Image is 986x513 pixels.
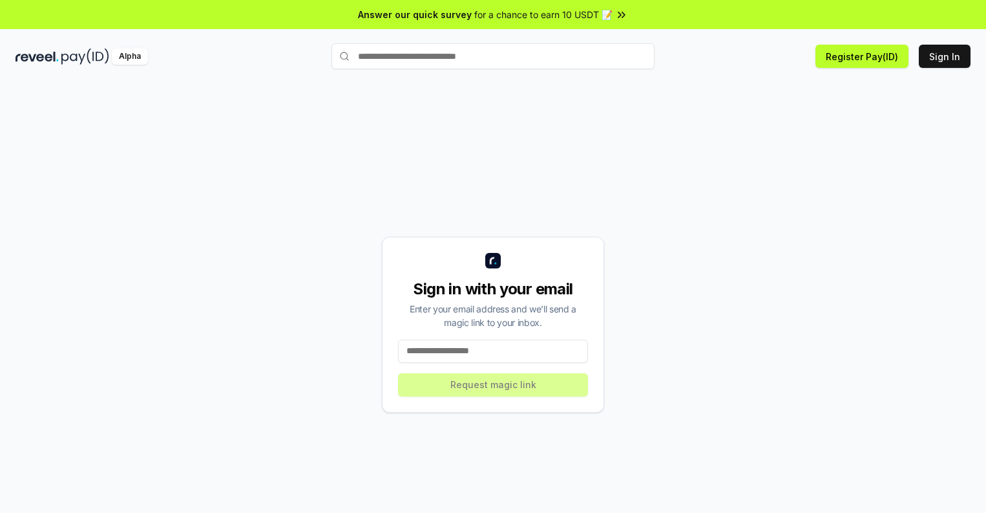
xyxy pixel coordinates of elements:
div: Sign in with your email [398,279,588,300]
button: Sign In [919,45,970,68]
button: Register Pay(ID) [815,45,908,68]
img: logo_small [485,253,501,268]
span: for a chance to earn 10 USDT 📝 [474,8,613,21]
img: reveel_dark [16,49,59,65]
img: pay_id [61,49,109,65]
span: Answer our quick survey [358,8,472,21]
div: Alpha [112,49,148,65]
div: Enter your email address and we’ll send a magic link to your inbox. [398,302,588,329]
